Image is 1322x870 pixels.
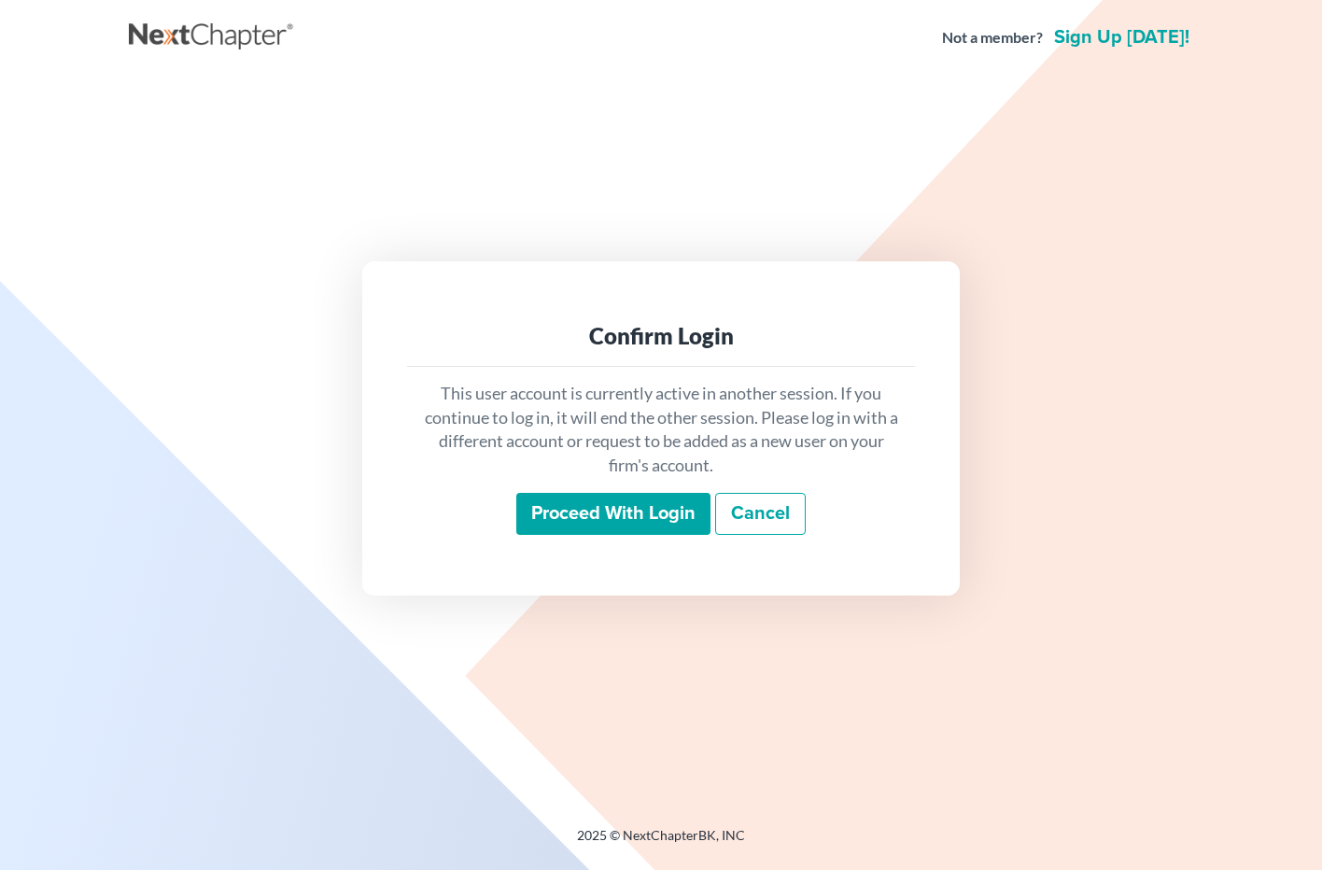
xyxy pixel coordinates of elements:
a: Sign up [DATE]! [1050,28,1193,47]
div: 2025 © NextChapterBK, INC [129,826,1193,860]
p: This user account is currently active in another session. If you continue to log in, it will end ... [422,382,900,478]
a: Cancel [715,493,806,536]
strong: Not a member? [942,27,1043,49]
div: Confirm Login [422,321,900,351]
input: Proceed with login [516,493,710,536]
